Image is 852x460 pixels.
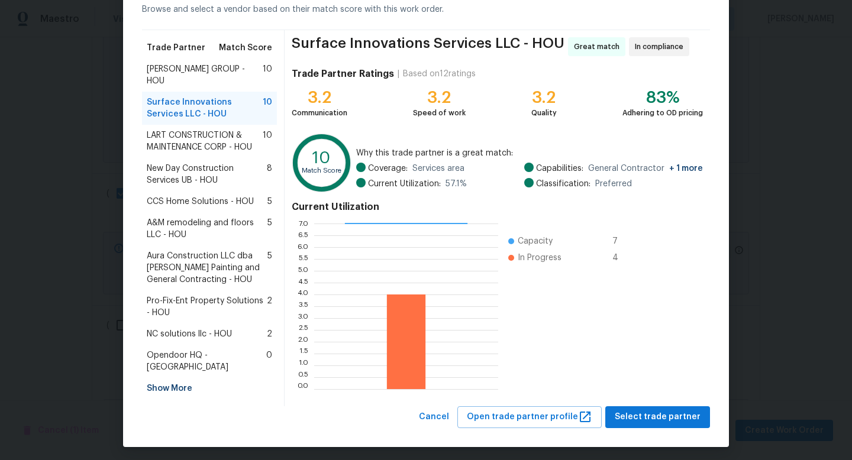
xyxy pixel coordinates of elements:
span: Cancel [419,410,449,425]
span: NC solutions llc - HOU [147,328,232,340]
div: | [394,68,403,80]
text: 4.0 [297,291,308,298]
span: 5 [267,196,272,208]
h4: Trade Partner Ratings [292,68,394,80]
span: 5 [267,250,272,286]
span: Capabilities: [536,163,583,174]
span: Trade Partner [147,42,205,54]
span: Great match [574,41,624,53]
span: Open trade partner profile [467,410,592,425]
div: Quality [531,107,557,119]
span: 4 [612,252,631,264]
span: 57.1 % [446,178,467,190]
text: 1.5 [299,350,308,357]
span: Current Utilization: [368,178,441,190]
text: 3.5 [298,303,308,310]
div: 3.2 [292,92,347,103]
div: 3.2 [413,92,466,103]
span: In compliance [635,41,688,53]
span: Services area [412,163,464,174]
span: LART CONSTRUCTION & MAINTENANCE CORP - HOU [147,129,263,153]
div: Show More [142,378,277,399]
span: CCS Home Solutions - HOU [147,196,254,208]
text: 0.5 [298,374,308,381]
text: 5.0 [298,267,308,274]
text: 2.5 [298,326,308,333]
button: Cancel [414,406,454,428]
span: Pro-Fix-Ent Property Solutions - HOU [147,295,267,319]
span: 10 [263,96,272,120]
div: Adhering to OD pricing [622,107,703,119]
span: Aura Construction LLC dba [PERSON_NAME] Painting and General Contracting - HOU [147,250,267,286]
button: Select trade partner [605,406,710,428]
span: In Progress [518,252,561,264]
span: [PERSON_NAME] GROUP - HOU [147,63,263,87]
span: Why this trade partner is a great match: [356,147,703,159]
span: Coverage: [368,163,408,174]
span: Preferred [595,178,632,190]
span: + 1 more [669,164,703,173]
div: Speed of work [413,107,466,119]
div: 83% [622,92,703,103]
text: 3.0 [298,315,308,322]
text: 0.0 [297,386,308,393]
div: 3.2 [531,92,557,103]
h4: Current Utilization [292,201,703,213]
text: 10 [312,150,331,166]
span: 2 [267,295,272,319]
span: Opendoor HQ - [GEOGRAPHIC_DATA] [147,349,266,373]
span: 10 [263,129,272,153]
text: 5.5 [298,255,308,263]
button: Open trade partner profile [457,406,602,428]
span: 0 [266,349,272,373]
span: Classification: [536,178,590,190]
span: Capacity [518,235,553,247]
text: 6.0 [297,244,308,251]
text: 4.5 [298,279,308,286]
span: 8 [267,163,272,186]
span: Surface Innovations Services LLC - HOU [147,96,263,120]
text: 1.0 [299,362,308,369]
span: 2 [267,328,272,340]
span: 10 [263,63,272,87]
span: Surface Innovations Services LLC - HOU [292,37,564,56]
span: 7 [612,235,631,247]
div: Based on 12 ratings [403,68,476,80]
span: A&M remodeling and floors LLC - HOU [147,217,267,241]
text: 6.5 [298,232,308,239]
span: Select trade partner [615,410,701,425]
span: New Day Construction Services UB - HOU [147,163,267,186]
span: 5 [267,217,272,241]
text: Match Score [302,167,341,174]
text: 2.0 [298,338,308,345]
span: Match Score [219,42,272,54]
text: 7.0 [299,220,308,227]
span: General Contractor [588,163,703,174]
div: Communication [292,107,347,119]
